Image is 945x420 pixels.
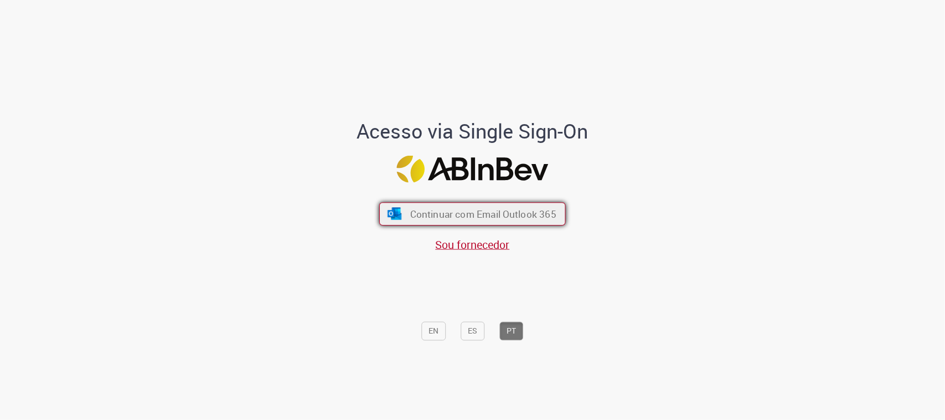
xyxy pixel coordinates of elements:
button: ícone Azure/Microsoft 360 Continuar com Email Outlook 365 [379,202,566,226]
button: EN [422,322,446,341]
button: ES [461,322,485,341]
a: Sou fornecedor [436,237,510,252]
button: PT [500,322,524,341]
h1: Acesso via Single Sign-On [319,120,626,142]
img: Logo ABInBev [397,155,549,182]
img: ícone Azure/Microsoft 360 [386,208,402,220]
span: Continuar com Email Outlook 365 [410,208,556,221]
